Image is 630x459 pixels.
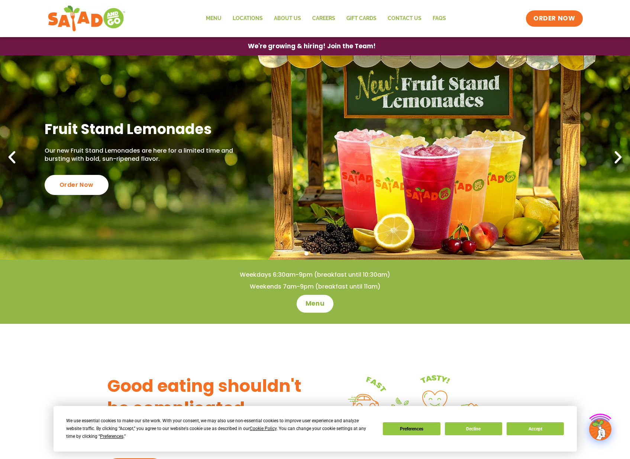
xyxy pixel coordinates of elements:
span: Go to slide 2 [313,251,317,255]
a: We're growing & hiring! Join the Team! [237,38,387,55]
div: Previous slide [4,149,20,166]
span: Menu [306,299,324,308]
a: About Us [268,10,307,27]
h3: Good eating shouldn't be complicated. [107,375,315,420]
span: Go to slide 3 [322,251,326,255]
p: Our new Fruit Stand Lemonades are here for a limited time and bursting with bold, sun-ripened fla... [45,147,238,163]
span: Preferences [100,434,123,439]
span: We're growing & hiring! Join the Team! [248,43,376,49]
div: Next slide [610,149,626,166]
span: Go to slide 1 [304,251,308,255]
h4: Weekends 7am-9pm (breakfast until 11am) [15,283,615,291]
a: FAQs [427,10,452,27]
div: Order Now [45,175,109,195]
h4: Weekdays 6:30am-9pm (breakfast until 10:30am) [15,271,615,279]
a: ORDER NOW [526,10,582,27]
a: GIFT CARDS [341,10,382,27]
img: new-SAG-logo-768×292 [48,4,126,33]
a: Contact Us [382,10,427,27]
a: Locations [227,10,268,27]
nav: Menu [200,10,452,27]
a: Careers [307,10,341,27]
a: Menu [297,295,333,313]
a: Menu [200,10,227,27]
button: Accept [507,422,564,435]
h2: Fruit Stand Lemonades [45,120,238,138]
button: Decline [445,422,502,435]
span: Cookie Policy [250,426,277,431]
div: Cookie Consent Prompt [54,406,577,452]
span: ORDER NOW [533,14,575,23]
button: Preferences [383,422,440,435]
div: We use essential cookies to make our site work. With your consent, we may also use non-essential ... [66,417,374,440]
